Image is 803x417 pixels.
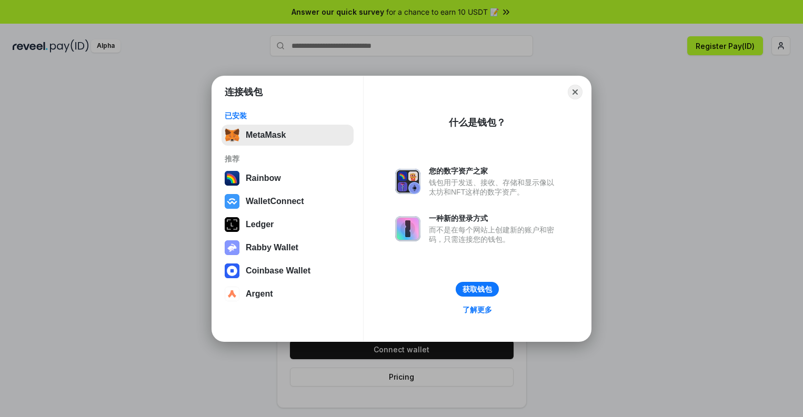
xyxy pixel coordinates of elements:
button: 获取钱包 [456,282,499,297]
div: 而不是在每个网站上创建新的账户和密码，只需连接您的钱包。 [429,225,559,244]
img: svg+xml,%3Csvg%20xmlns%3D%22http%3A%2F%2Fwww.w3.org%2F2000%2Fsvg%22%20fill%3D%22none%22%20viewBox... [225,240,239,255]
div: Rabby Wallet [246,243,298,252]
button: WalletConnect [222,191,354,212]
div: 了解更多 [463,305,492,314]
a: 了解更多 [456,303,498,317]
img: svg+xml,%3Csvg%20width%3D%2228%22%20height%3D%2228%22%20viewBox%3D%220%200%2028%2028%22%20fill%3D... [225,287,239,301]
div: 什么是钱包？ [449,116,506,129]
button: Argent [222,283,354,304]
img: svg+xml,%3Csvg%20width%3D%2228%22%20height%3D%2228%22%20viewBox%3D%220%200%2028%2028%22%20fill%3D... [225,194,239,209]
div: Coinbase Wallet [246,266,310,276]
div: 您的数字资产之家 [429,166,559,176]
img: svg+xml,%3Csvg%20xmlns%3D%22http%3A%2F%2Fwww.w3.org%2F2000%2Fsvg%22%20width%3D%2228%22%20height%3... [225,217,239,232]
button: Rabby Wallet [222,237,354,258]
div: Argent [246,289,273,299]
div: MetaMask [246,130,286,140]
button: Rainbow [222,168,354,189]
div: Rainbow [246,174,281,183]
div: 钱包用于发送、接收、存储和显示像以太坊和NFT这样的数字资产。 [429,178,559,197]
img: svg+xml,%3Csvg%20width%3D%2228%22%20height%3D%2228%22%20viewBox%3D%220%200%2028%2028%22%20fill%3D... [225,263,239,278]
div: Ledger [246,220,274,229]
img: svg+xml,%3Csvg%20xmlns%3D%22http%3A%2F%2Fwww.w3.org%2F2000%2Fsvg%22%20fill%3D%22none%22%20viewBox... [395,169,420,194]
button: Ledger [222,214,354,235]
div: 已安装 [225,111,350,120]
button: Close [568,85,583,99]
div: WalletConnect [246,197,304,206]
img: svg+xml,%3Csvg%20xmlns%3D%22http%3A%2F%2Fwww.w3.org%2F2000%2Fsvg%22%20fill%3D%22none%22%20viewBox... [395,216,420,241]
div: 获取钱包 [463,284,492,294]
div: 推荐 [225,154,350,164]
img: svg+xml,%3Csvg%20width%3D%22120%22%20height%3D%22120%22%20viewBox%3D%220%200%20120%20120%22%20fil... [225,171,239,186]
div: 一种新的登录方式 [429,213,559,223]
img: svg+xml,%3Csvg%20fill%3D%22none%22%20height%3D%2233%22%20viewBox%3D%220%200%2035%2033%22%20width%... [225,128,239,143]
button: MetaMask [222,125,354,146]
h1: 连接钱包 [225,86,263,98]
button: Coinbase Wallet [222,260,354,281]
